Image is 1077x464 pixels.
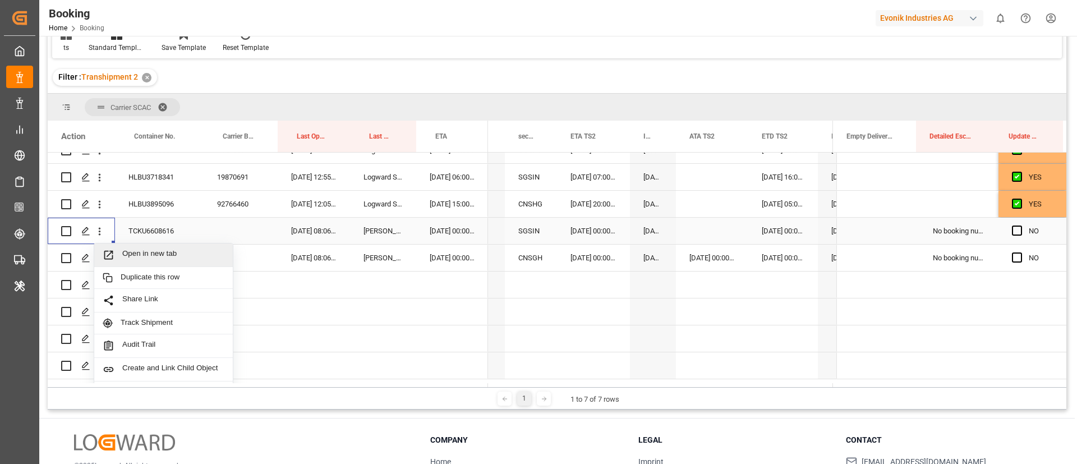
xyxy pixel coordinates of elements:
[638,434,832,446] h3: Legal
[517,392,531,406] div: 1
[1013,6,1038,31] button: Help Center
[115,218,204,244] div: TCKU6608616
[111,103,151,112] span: Carrier SCAC
[61,43,72,53] div: ts
[836,298,1066,325] div: Press SPACE to select this row.
[836,272,1066,298] div: Press SPACE to select this row.
[162,43,206,53] div: Save Template
[557,164,630,190] div: [DATE] 07:00:00
[557,218,630,244] div: [DATE] 00:00:00
[115,191,204,217] div: HLBU3895096
[505,218,557,244] div: SGSIN
[48,218,488,245] div: Press SPACE to select this row.
[919,245,998,271] div: No booking number got provided by customer/forwarder
[988,6,1013,31] button: show 0 new notifications
[1029,164,1053,190] div: YES
[876,7,988,29] button: Evonik Industries AG
[369,132,393,140] span: Last Opened By
[1029,191,1053,217] div: YES
[278,164,350,190] div: [DATE] 12:55:01
[818,164,867,190] div: [DATE] 00:00:00
[836,245,1066,272] div: Press SPACE to select this row.
[204,164,278,190] div: 19870691
[748,245,818,271] div: [DATE] 00:00:00
[630,245,676,271] div: [DATE] 00:00:00
[48,352,488,379] div: Press SPACE to select this row.
[836,191,1066,218] div: Press SPACE to select this row.
[1029,245,1053,271] div: NO
[836,164,1066,191] div: Press SPACE to select this row.
[278,218,350,244] div: [DATE] 08:06:33
[74,434,175,451] img: Logward Logo
[643,132,652,140] span: ITA TS2
[630,164,676,190] div: [DATE] 00:00:00
[748,191,818,217] div: [DATE] 05:00:00
[48,245,488,272] div: Press SPACE to select this row.
[435,132,447,140] span: ETA
[115,164,204,190] div: HLBU3718341
[48,298,488,325] div: Press SPACE to select this row.
[505,245,557,271] div: CNSGH
[48,191,488,218] div: Press SPACE to select this row.
[350,218,416,244] div: [PERSON_NAME]
[297,132,326,140] span: Last Opened Date
[919,218,998,244] div: No booking number got provided by customer/forwarder
[48,164,488,191] div: Press SPACE to select this row.
[557,245,630,271] div: [DATE] 00:00:00
[142,73,151,82] div: ✕
[831,132,843,140] span: ITD TS2
[1009,132,1039,140] span: Update Last Opened By
[49,5,104,22] div: Booking
[278,191,350,217] div: [DATE] 12:05:25
[505,164,557,190] div: SGSIN
[58,72,81,81] span: Filter :
[846,434,1040,446] h3: Contact
[818,245,867,271] div: [DATE] 00:00:00
[836,352,1066,379] div: Press SPACE to select this row.
[818,218,867,244] div: [DATE] 00:00:00
[818,191,867,217] div: [DATE] 00:00:00
[876,10,983,26] div: Evonik Industries AG
[350,245,416,271] div: [PERSON_NAME]
[278,245,350,271] div: [DATE] 08:06:33
[505,191,557,217] div: CNSHG
[518,132,533,140] span: secondTransshipmentPort
[61,131,85,141] div: Action
[204,191,278,217] div: 92766460
[748,164,818,190] div: [DATE] 16:00:00
[89,43,145,53] div: Standard Templates
[748,218,818,244] div: [DATE] 00:00:00
[48,272,488,298] div: Press SPACE to select this row.
[846,132,892,140] span: Empty Delivered Depot
[81,72,138,81] span: Transhipment 2
[134,132,175,140] span: Container No.
[689,132,715,140] span: ATA TS2
[557,191,630,217] div: [DATE] 20:00:00
[836,325,1066,352] div: Press SPACE to select this row.
[416,164,488,190] div: [DATE] 06:00:00
[49,24,67,32] a: Home
[929,132,972,140] span: Detailed Escalation Reason
[223,132,254,140] span: Carrier Booking No.
[416,191,488,217] div: [DATE] 15:00:00
[48,325,488,352] div: Press SPACE to select this row.
[836,218,1066,245] div: Press SPACE to select this row.
[762,132,788,140] span: ETD TS2
[223,43,269,53] div: Reset Template
[1029,218,1053,244] div: NO
[430,434,624,446] h3: Company
[570,394,619,405] div: 1 to 7 of 7 rows
[630,191,676,217] div: [DATE] 00:00:00
[350,164,416,190] div: Logward System
[350,191,416,217] div: Logward System
[416,245,488,271] div: [DATE] 00:00:00
[630,218,676,244] div: [DATE] 00:00:00
[570,132,596,140] span: ETA TS2
[416,218,488,244] div: [DATE] 00:00:00
[676,245,748,271] div: [DATE] 00:00:00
